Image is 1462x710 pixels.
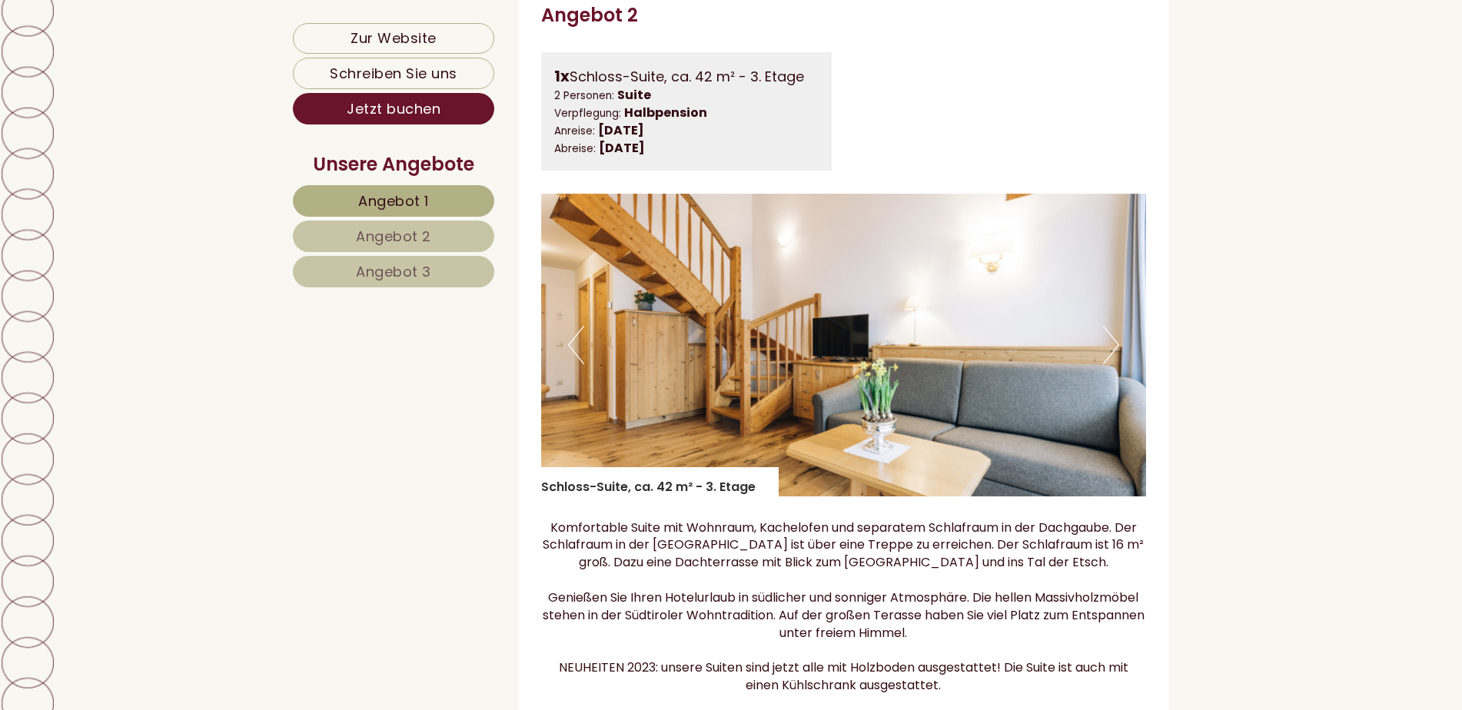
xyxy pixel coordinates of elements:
span: Angebot 2 [356,227,431,246]
div: Angebot 2 [541,2,638,28]
button: Senden [504,400,606,432]
b: Suite [617,86,651,104]
b: [DATE] [599,139,645,157]
div: Montag [266,12,340,37]
span: Angebot 1 [358,191,429,211]
div: Unsere Angebote [293,151,494,177]
button: Previous [568,326,584,364]
div: Guten Tag, wie können wir Ihnen helfen? [12,45,274,91]
small: 2 Personen: [554,88,614,103]
p: Komfortable Suite mit Wohnraum, Kachelofen und separatem Schlafraum in der Dachgaube. Der Schlafr... [541,519,1147,695]
a: Jetzt buchen [293,93,494,124]
div: Schloss-Suite, ca. 42 m² - 3. Etage [541,467,779,496]
small: Abreise: [554,141,596,156]
button: Next [1103,326,1119,364]
span: Angebot 3 [356,262,431,281]
a: Schreiben Sie uns [293,58,494,89]
b: 1x [554,65,570,87]
div: Hotel Tenz [23,48,267,60]
img: image [541,194,1147,496]
div: Schloss-Suite, ca. 42 m² - 3. Etage [554,65,819,88]
small: 09:27 [23,78,267,88]
b: Halbpension [624,104,707,121]
b: [DATE] [598,121,644,139]
a: Zur Website [293,23,494,54]
small: Verpflegung: [554,106,621,121]
small: Anreise: [554,124,595,138]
